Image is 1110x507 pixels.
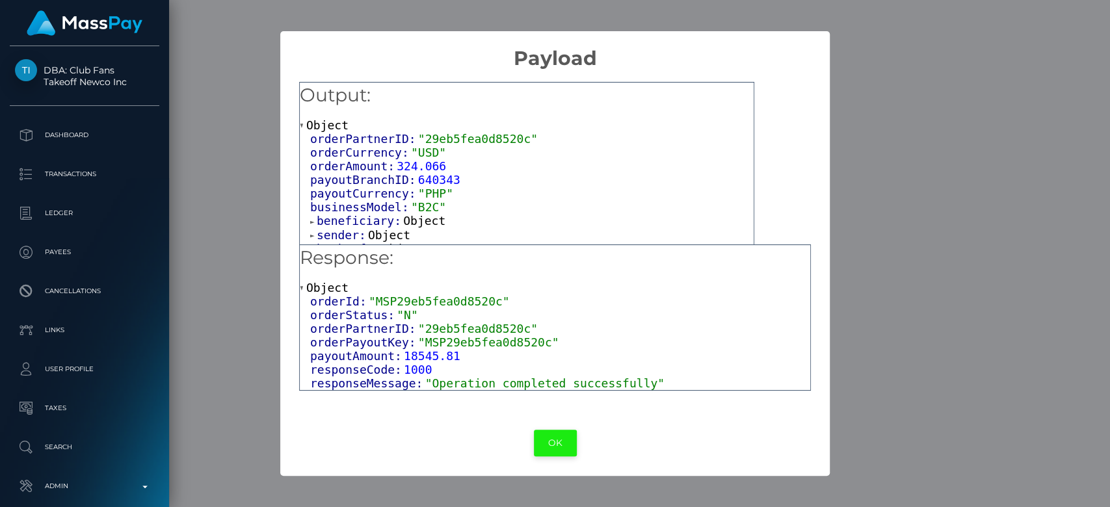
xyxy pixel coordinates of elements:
[310,363,404,376] span: responseCode:
[15,437,154,457] p: Search
[280,31,830,70] h2: Payload
[317,214,403,227] span: beneficiary:
[15,203,154,223] p: Ledger
[300,83,754,109] h5: Output:
[15,242,154,262] p: Payees
[310,159,397,173] span: orderAmount:
[15,125,154,145] p: Dashboard
[317,242,382,255] span: bankInfo:
[369,294,510,308] span: "MSP29eb5fea0d8520c"
[310,187,418,200] span: payoutCurrency:
[10,64,159,88] span: DBA: Club Fans Takeoff Newco Inc
[411,146,446,159] span: "USD"
[306,118,349,132] span: Object
[310,308,397,322] span: orderStatus:
[15,281,154,301] p: Cancellations
[15,59,37,81] img: Takeoff Newco Inc
[397,159,446,173] span: 324.066
[310,376,425,390] span: responseMessage:
[418,187,453,200] span: "PHP"
[404,349,460,363] span: 18545.81
[310,349,404,363] span: payoutAmount:
[15,320,154,340] p: Links
[403,214,445,227] span: Object
[418,335,559,349] span: "MSP29eb5fea0d8520c"
[382,242,425,255] span: Object
[310,146,411,159] span: orderCurrency:
[310,322,418,335] span: orderPartnerID:
[411,200,446,214] span: "B2C"
[15,398,154,418] p: Taxes
[418,132,538,146] span: "29eb5fea0d8520c"
[15,476,154,496] p: Admin
[306,281,349,294] span: Object
[310,173,418,187] span: payoutBranchID:
[310,294,369,308] span: orderId:
[15,164,154,184] p: Transactions
[418,322,538,335] span: "29eb5fea0d8520c"
[317,228,368,242] span: sender:
[418,173,460,187] span: 640343
[310,335,418,349] span: orderPayoutKey:
[300,245,810,271] h5: Response:
[15,359,154,379] p: User Profile
[425,376,665,390] span: "Operation completed successfully"
[368,228,410,242] span: Object
[27,10,142,36] img: MassPay Logo
[310,132,418,146] span: orderPartnerID:
[397,308,418,322] span: "N"
[404,363,432,376] span: 1000
[534,430,577,456] button: OK
[310,200,411,214] span: businessModel:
